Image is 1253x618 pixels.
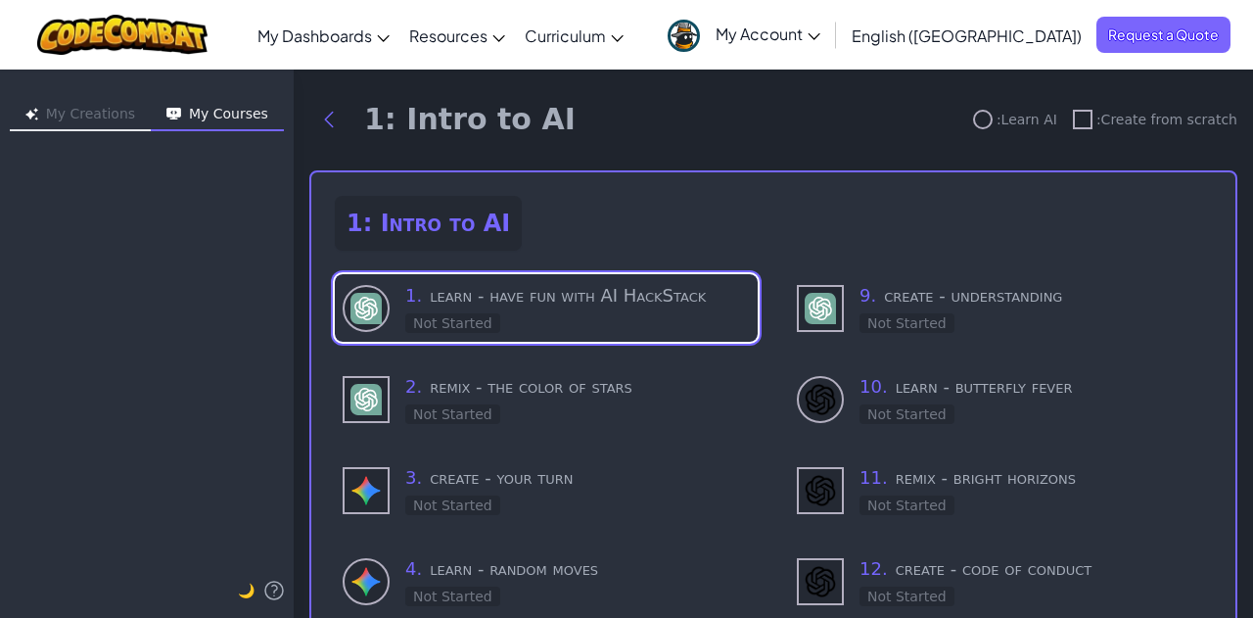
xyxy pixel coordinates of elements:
[859,496,954,515] div: Not Started
[151,100,284,131] button: My Courses
[335,365,758,433] div: use - GPT-4 (Not Started)
[350,475,382,506] img: Gemini
[525,25,606,46] span: Curriculum
[405,496,500,515] div: Not Started
[859,282,1204,309] h3: create - understanding
[405,467,422,488] span: 3 .
[405,464,750,492] h3: create - your turn
[716,24,820,44] span: My Account
[10,100,151,131] button: My Creations
[859,373,1204,401] h3: learn - butterfly fever
[859,555,1204,583] h3: create - code of conduct
[248,9,399,62] a: My Dashboards
[842,9,1091,62] a: English ([GEOGRAPHIC_DATA])
[405,285,422,306] span: 1 .
[257,25,372,46] span: My Dashboards
[852,25,1082,46] span: English ([GEOGRAPHIC_DATA])
[859,313,954,333] div: Not Started
[789,456,1212,524] div: use - DALL-E 3 (Not Started)
[405,376,422,397] span: 2 .
[789,547,1212,615] div: use - DALL-E 3 (Not Started)
[805,566,836,597] img: DALL-E 3
[405,282,750,309] h3: learn - have fun with AI HackStack
[859,285,876,306] span: 9 .
[515,9,633,62] a: Curriculum
[238,583,255,598] span: 🌙
[859,587,954,606] div: Not Started
[335,456,758,524] div: use - Gemini (Not Started)
[405,558,422,579] span: 4 .
[335,274,758,342] div: learn to use - GPT-4 (Not Started)
[805,475,836,506] img: DALL-E 3
[399,9,515,62] a: Resources
[405,587,500,606] div: Not Started
[364,102,576,137] h1: 1: Intro to AI
[335,196,522,251] h2: 1: Intro to AI
[859,404,954,424] div: Not Started
[1096,110,1237,129] span: : Create from scratch
[37,15,209,55] img: CodeCombat logo
[405,373,750,401] h3: remix - the color of stars
[350,293,382,324] img: GPT-4
[805,384,836,415] img: DALL-E 3
[1096,17,1230,53] a: Request a Quote
[350,566,382,597] img: Gemini
[658,4,830,66] a: My Account
[405,404,500,424] div: Not Started
[859,464,1204,492] h3: remix - bright horizons
[405,555,750,583] h3: learn - random moves
[405,313,500,333] div: Not Started
[25,108,38,120] img: Icon
[859,376,888,397] span: 10 .
[859,558,888,579] span: 12 .
[409,25,487,46] span: Resources
[789,365,1212,433] div: learn to use - DALL-E 3 (Not Started)
[335,547,758,615] div: learn to use - Gemini (Not Started)
[238,579,255,602] button: 🌙
[997,110,1057,129] span: : Learn AI
[789,274,1212,342] div: use - GPT-4 (Not Started)
[668,20,700,52] img: avatar
[350,384,382,415] img: GPT-4
[805,293,836,324] img: GPT-4
[859,467,888,488] span: 11 .
[166,108,181,120] img: Icon
[309,100,348,139] button: Back to modules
